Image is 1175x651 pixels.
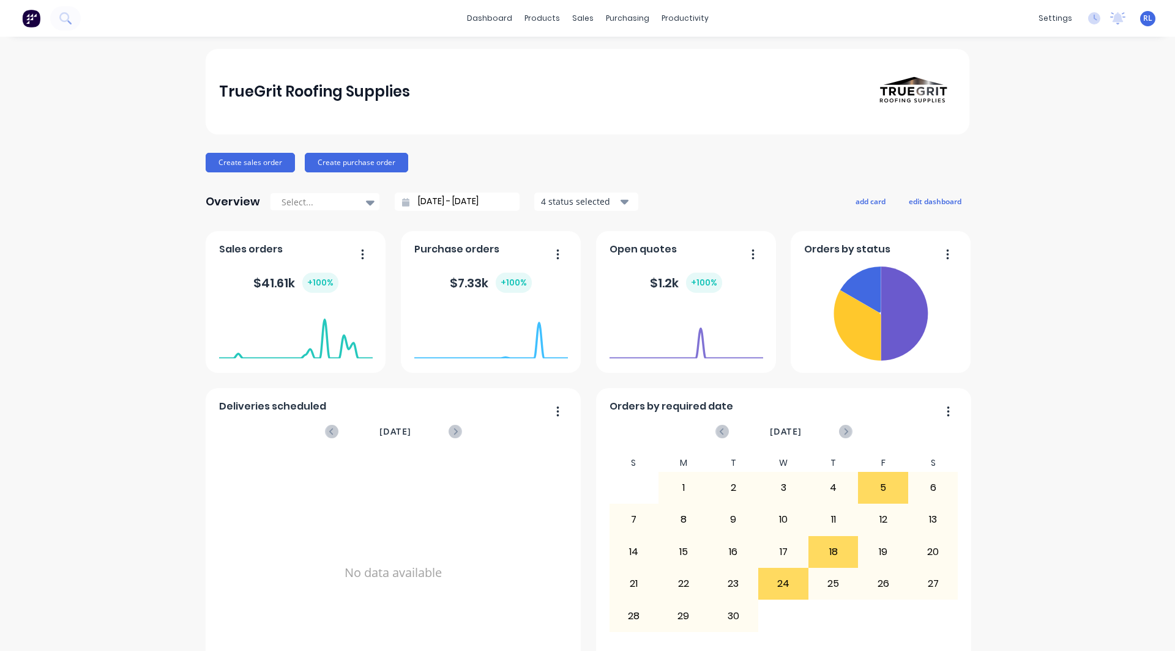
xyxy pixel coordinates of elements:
div: 26 [859,568,908,599]
div: 11 [809,504,858,535]
div: $ 7.33k [450,273,532,293]
div: 18 [809,537,858,567]
div: 2 [709,473,758,503]
div: products [518,9,566,28]
div: 8 [659,504,708,535]
div: 14 [610,537,658,567]
div: 25 [809,568,858,599]
div: 12 [859,504,908,535]
span: Orders by status [804,242,890,257]
span: [DATE] [770,425,802,438]
div: S [908,454,958,472]
button: Create purchase order [305,153,408,172]
button: Create sales order [206,153,295,172]
div: 7 [610,504,658,535]
button: 4 status selected [534,193,638,211]
div: TrueGrit Roofing Supplies [219,79,410,104]
div: 28 [610,600,658,631]
div: 17 [759,537,808,567]
div: purchasing [600,9,655,28]
span: Purchase orders [414,242,499,257]
div: 1 [659,473,708,503]
div: 10 [759,504,808,535]
div: 13 [909,504,958,535]
div: M [658,454,709,472]
div: 16 [709,537,758,567]
span: Sales orders [219,242,283,257]
div: productivity [655,9,715,28]
img: TrueGrit Roofing Supplies [870,49,956,134]
div: 3 [759,473,808,503]
div: + 100 % [302,273,338,293]
div: 4 [809,473,858,503]
div: 9 [709,504,758,535]
div: + 100 % [496,273,532,293]
div: 21 [610,568,658,599]
span: [DATE] [379,425,411,438]
div: $ 1.2k [650,273,722,293]
button: add card [848,193,893,209]
div: T [808,454,859,472]
div: $ 41.61k [253,273,338,293]
div: 6 [909,473,958,503]
div: 20 [909,537,958,567]
div: 27 [909,568,958,599]
div: 29 [659,600,708,631]
div: Overview [206,189,260,214]
a: dashboard [461,9,518,28]
div: 23 [709,568,758,599]
div: 15 [659,537,708,567]
div: 5 [859,473,908,503]
span: Deliveries scheduled [219,399,326,414]
button: edit dashboard [901,193,969,209]
div: T [709,454,759,472]
div: sales [566,9,600,28]
div: 19 [859,537,908,567]
div: 24 [759,568,808,599]
div: settings [1032,9,1078,28]
div: F [858,454,908,472]
div: 4 status selected [541,195,618,208]
div: 22 [659,568,708,599]
div: 30 [709,600,758,631]
div: + 100 % [686,273,722,293]
div: W [758,454,808,472]
span: Open quotes [610,242,677,257]
div: S [609,454,659,472]
span: RL [1143,13,1152,24]
img: Factory [22,9,40,28]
